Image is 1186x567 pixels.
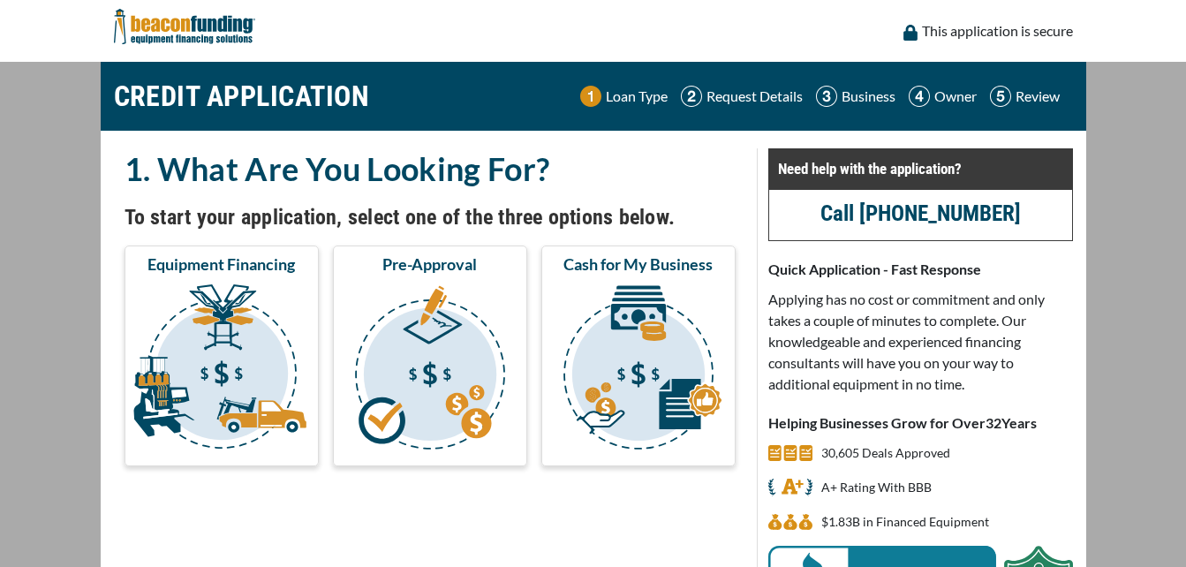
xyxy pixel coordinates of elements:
img: Cash for My Business [545,282,732,458]
h2: 1. What Are You Looking For? [125,148,736,189]
img: Step 3 [816,86,837,107]
button: Pre-Approval [333,246,527,466]
p: A+ Rating With BBB [821,477,932,498]
img: lock icon to convery security [903,25,918,41]
img: Step 2 [681,86,702,107]
img: Step 5 [990,86,1011,107]
img: Step 1 [580,86,601,107]
img: Equipment Financing [128,282,315,458]
img: Pre-Approval [336,282,524,458]
p: Review [1016,86,1060,107]
img: Step 4 [909,86,930,107]
h1: CREDIT APPLICATION [114,71,370,122]
span: Pre-Approval [382,253,477,275]
span: Cash for My Business [563,253,713,275]
p: Request Details [706,86,803,107]
p: Helping Businesses Grow for Over Years [768,412,1073,434]
p: $1,825,835,989 in Financed Equipment [821,511,989,533]
p: Need help with the application? [778,158,1063,179]
span: 32 [986,414,1001,431]
p: Quick Application - Fast Response [768,259,1073,280]
button: Equipment Financing [125,246,319,466]
h4: To start your application, select one of the three options below. [125,202,736,232]
p: Applying has no cost or commitment and only takes a couple of minutes to complete. Our knowledgea... [768,289,1073,395]
p: This application is secure [922,20,1073,42]
p: Business [842,86,895,107]
p: 30,605 Deals Approved [821,442,950,464]
button: Cash for My Business [541,246,736,466]
a: Call [PHONE_NUMBER] [820,200,1021,226]
span: Equipment Financing [147,253,295,275]
p: Owner [934,86,977,107]
p: Loan Type [606,86,668,107]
